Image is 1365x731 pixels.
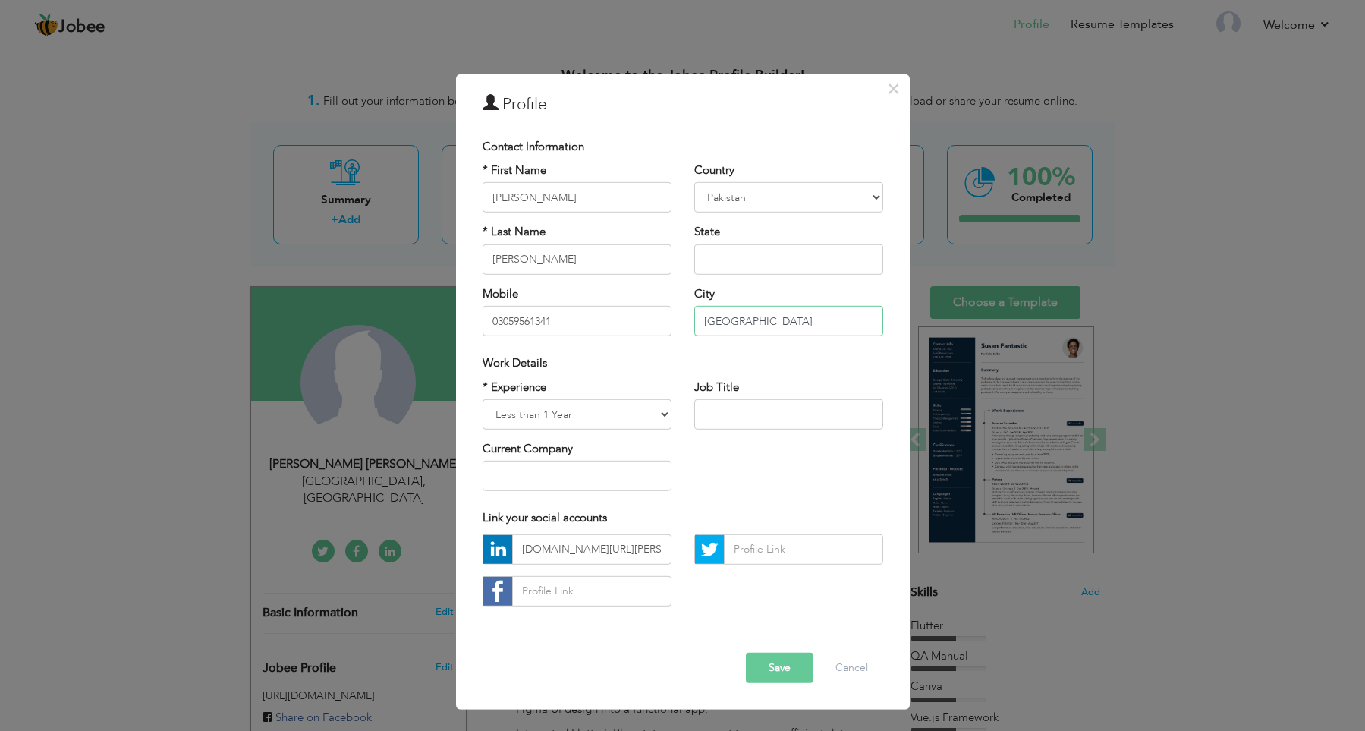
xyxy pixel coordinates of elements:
span: Contact Information [483,138,584,153]
img: Twitter [695,535,724,564]
label: * First Name [483,162,546,178]
span: Work Details [483,355,547,370]
button: Cancel [820,653,883,683]
label: City [694,286,715,302]
button: Close [882,76,906,100]
img: facebook [483,577,512,606]
label: * Last Name [483,224,546,240]
img: linkedin [483,535,512,564]
label: State [694,224,720,240]
span: × [887,74,900,102]
button: Save [746,653,813,683]
label: Job Title [694,379,739,395]
label: Mobile [483,286,518,302]
input: Profile Link [512,534,671,565]
label: * Experience [483,379,546,395]
span: Link your social accounts [483,510,607,525]
h3: Profile [483,93,883,115]
input: Profile Link [724,534,883,565]
label: Current Company [483,441,573,457]
label: Country [694,162,734,178]
input: Profile Link [512,576,671,607]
